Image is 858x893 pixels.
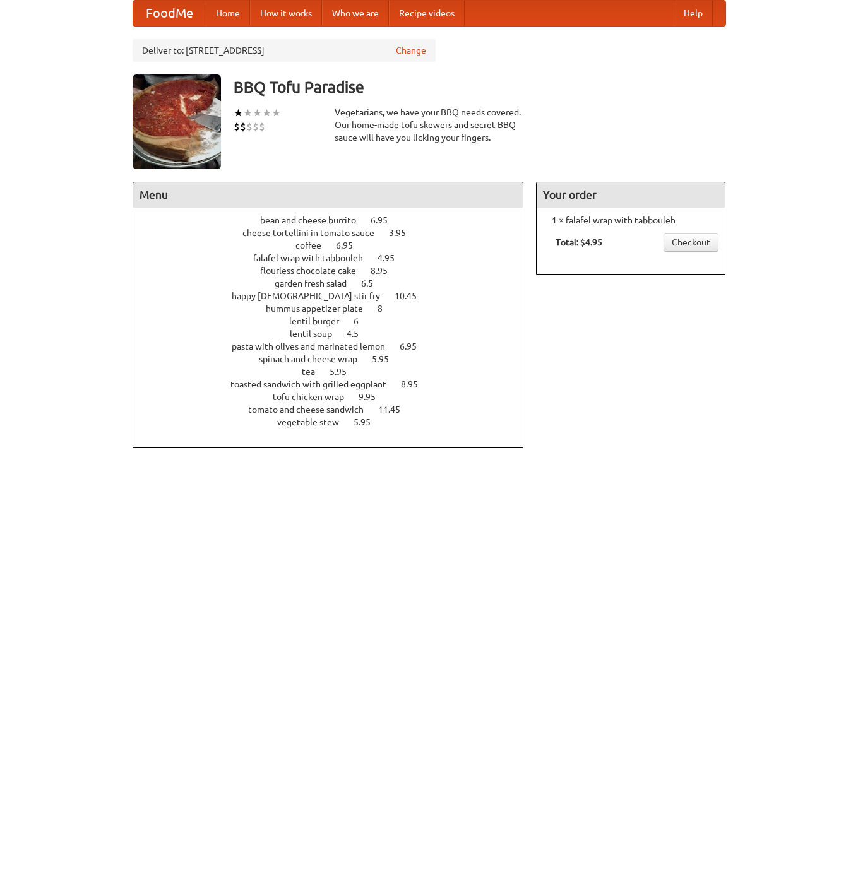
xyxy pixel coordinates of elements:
[347,329,371,339] span: 4.5
[290,329,382,339] a: lentil soup 4.5
[354,417,383,427] span: 5.95
[240,120,246,134] li: $
[260,266,369,276] span: flourless chocolate cake
[133,74,221,169] img: angular.jpg
[133,1,206,26] a: FoodMe
[335,106,524,144] div: Vegetarians, we have your BBQ needs covered. Our home-made tofu skewers and secret BBQ sauce will...
[230,379,399,389] span: toasted sandwich with grilled eggplant
[259,120,265,134] li: $
[259,354,412,364] a: spinach and cheese wrap 5.95
[330,367,359,377] span: 5.95
[277,417,352,427] span: vegetable stew
[234,74,726,100] h3: BBQ Tofu Paradise
[372,354,402,364] span: 5.95
[259,354,370,364] span: spinach and cheese wrap
[260,215,411,225] a: bean and cheese burrito 6.95
[248,405,376,415] span: tomato and cheese sandwich
[395,291,429,301] span: 10.45
[336,240,366,251] span: 6.95
[400,341,429,352] span: 6.95
[273,392,399,402] a: tofu chicken wrap 9.95
[133,182,523,208] h4: Menu
[389,228,419,238] span: 3.95
[260,266,411,276] a: flourless chocolate cake 8.95
[273,392,357,402] span: tofu chicken wrap
[302,367,370,377] a: tea 5.95
[243,106,253,120] li: ★
[230,379,441,389] a: toasted sandwich with grilled eggplant 8.95
[361,278,386,288] span: 6.5
[378,253,407,263] span: 4.95
[295,240,334,251] span: coffee
[401,379,431,389] span: 8.95
[289,316,382,326] a: lentil burger 6
[389,1,465,26] a: Recipe videos
[289,316,352,326] span: lentil burger
[232,291,393,301] span: happy [DEMOGRAPHIC_DATA] stir fry
[359,392,388,402] span: 9.95
[371,215,400,225] span: 6.95
[266,304,376,314] span: hummus appetizer plate
[537,182,725,208] h4: Your order
[664,233,718,252] a: Checkout
[322,1,389,26] a: Who we are
[248,405,424,415] a: tomato and cheese sandwich 11.45
[253,253,418,263] a: falafel wrap with tabbouleh 4.95
[253,253,376,263] span: falafel wrap with tabbouleh
[253,106,262,120] li: ★
[295,240,376,251] a: coffee 6.95
[246,120,253,134] li: $
[674,1,713,26] a: Help
[378,405,413,415] span: 11.45
[302,367,328,377] span: tea
[133,39,436,62] div: Deliver to: [STREET_ADDRESS]
[253,120,259,134] li: $
[262,106,271,120] li: ★
[371,266,400,276] span: 8.95
[290,329,345,339] span: lentil soup
[234,120,240,134] li: $
[354,316,371,326] span: 6
[242,228,429,238] a: cheese tortellini in tomato sauce 3.95
[242,228,387,238] span: cheese tortellini in tomato sauce
[378,304,395,314] span: 8
[543,214,718,227] li: 1 × falafel wrap with tabbouleh
[250,1,322,26] a: How it works
[275,278,359,288] span: garden fresh salad
[232,341,440,352] a: pasta with olives and marinated lemon 6.95
[266,304,406,314] a: hummus appetizer plate 8
[232,291,440,301] a: happy [DEMOGRAPHIC_DATA] stir fry 10.45
[556,237,602,247] b: Total: $4.95
[206,1,250,26] a: Home
[275,278,396,288] a: garden fresh salad 6.5
[271,106,281,120] li: ★
[232,341,398,352] span: pasta with olives and marinated lemon
[234,106,243,120] li: ★
[277,417,394,427] a: vegetable stew 5.95
[396,44,426,57] a: Change
[260,215,369,225] span: bean and cheese burrito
